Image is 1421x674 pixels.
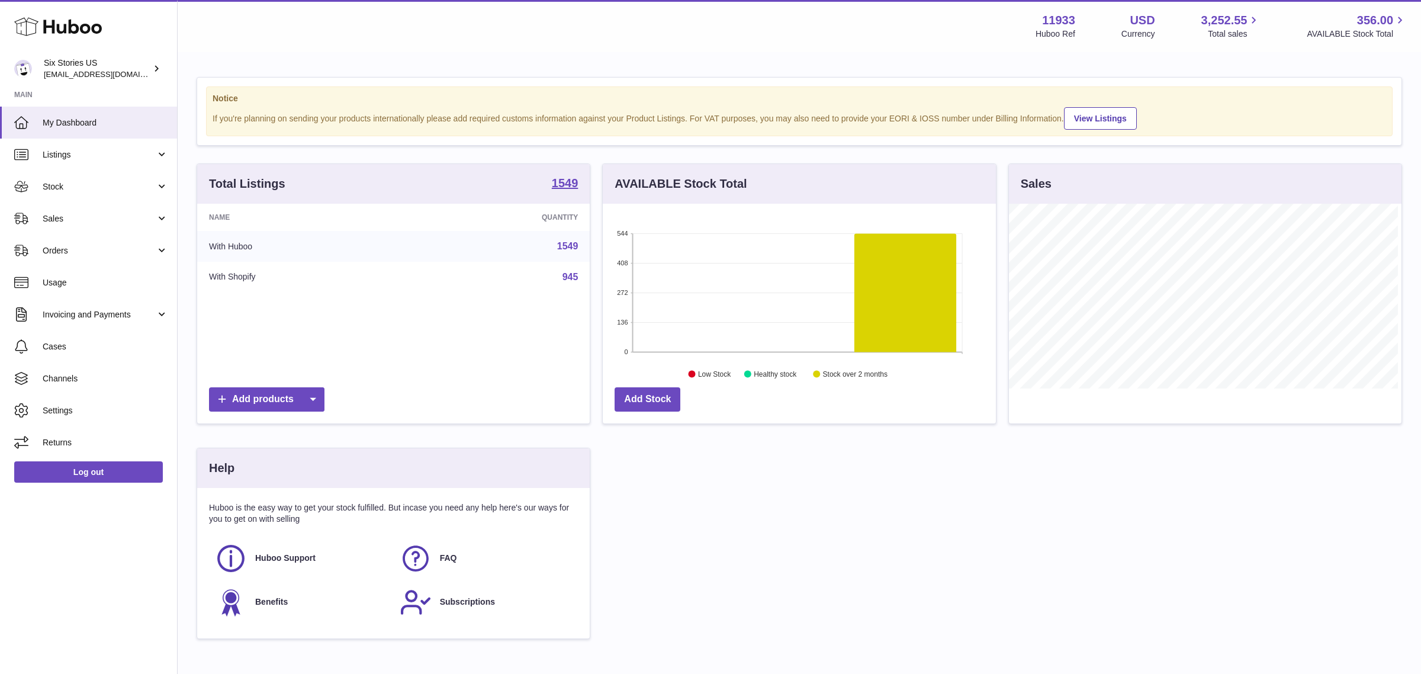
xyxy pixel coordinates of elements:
a: Subscriptions [400,586,573,618]
td: With Huboo [197,231,409,262]
span: Sales [43,213,156,224]
span: Channels [43,373,168,384]
img: internalAdmin-11933@internal.huboo.com [14,60,32,78]
h3: Total Listings [209,176,285,192]
text: Low Stock [698,370,731,378]
text: 408 [617,259,628,267]
span: Orders [43,245,156,256]
span: Cases [43,341,168,352]
div: Currency [1121,28,1155,40]
span: 356.00 [1357,12,1393,28]
a: Log out [14,461,163,483]
a: Huboo Support [215,543,388,574]
span: AVAILABLE Stock Total [1307,28,1407,40]
span: Usage [43,277,168,288]
h3: AVAILABLE Stock Total [615,176,747,192]
span: Listings [43,149,156,161]
strong: 11933 [1042,12,1075,28]
strong: USD [1130,12,1155,28]
div: If you're planning on sending your products internationally please add required customs informati... [213,105,1386,130]
h3: Help [209,460,234,476]
span: Settings [43,405,168,416]
strong: 1549 [552,177,578,189]
h3: Sales [1021,176,1052,192]
text: 136 [617,319,628,326]
span: Returns [43,437,168,448]
th: Quantity [409,204,590,231]
span: Subscriptions [440,596,495,608]
span: Benefits [255,596,288,608]
span: Total sales [1208,28,1261,40]
a: 356.00 AVAILABLE Stock Total [1307,12,1407,40]
a: 3,252.55 Total sales [1201,12,1261,40]
span: Invoicing and Payments [43,309,156,320]
th: Name [197,204,409,231]
text: Stock over 2 months [823,370,888,378]
span: Huboo Support [255,553,316,564]
span: Stock [43,181,156,192]
a: Add products [209,387,324,412]
text: Healthy stock [754,370,798,378]
div: Six Stories US [44,57,150,80]
text: 544 [617,230,628,237]
strong: Notice [213,93,1386,104]
a: Add Stock [615,387,680,412]
a: Benefits [215,586,388,618]
a: 1549 [557,241,578,251]
a: View Listings [1064,107,1137,130]
text: 272 [617,289,628,296]
span: FAQ [440,553,457,564]
td: With Shopify [197,262,409,293]
a: 945 [562,272,578,282]
p: Huboo is the easy way to get your stock fulfilled. But incase you need any help here's our ways f... [209,502,578,525]
a: 1549 [552,177,578,191]
a: FAQ [400,543,573,574]
span: My Dashboard [43,117,168,129]
div: Huboo Ref [1036,28,1075,40]
span: 3,252.55 [1201,12,1248,28]
span: [EMAIL_ADDRESS][DOMAIN_NAME] [44,69,174,79]
text: 0 [625,348,628,355]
